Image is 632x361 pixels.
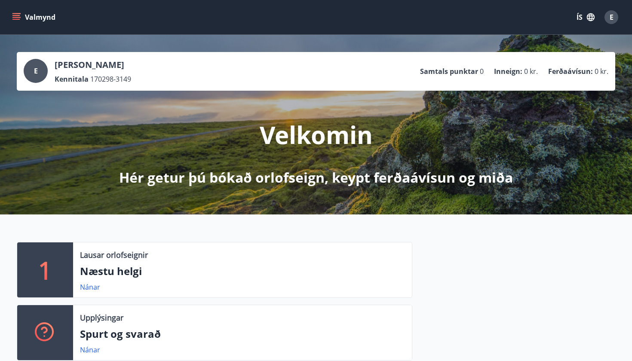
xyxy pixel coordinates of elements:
p: Ferðaávísun : [548,67,593,76]
button: menu [10,9,59,25]
button: E [601,7,622,28]
p: Hér getur þú bókað orlofseign, keypt ferðaávísun og miða [119,168,513,187]
p: [PERSON_NAME] [55,59,131,71]
p: Kennitala [55,74,89,84]
a: Nánar [80,345,100,355]
p: Inneign : [494,67,522,76]
p: Næstu helgi [80,264,405,278]
span: 170298-3149 [90,74,131,84]
span: 0 kr. [595,67,608,76]
span: E [610,12,614,22]
span: 0 [480,67,484,76]
span: 0 kr. [524,67,538,76]
p: Samtals punktar [420,67,478,76]
span: E [34,66,38,76]
a: Nánar [80,282,100,292]
p: Lausar orlofseignir [80,249,148,260]
button: ÍS [572,9,599,25]
p: 1 [38,254,52,286]
p: Spurt og svarað [80,327,405,341]
p: Upplýsingar [80,312,123,323]
p: Velkomin [260,118,373,151]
